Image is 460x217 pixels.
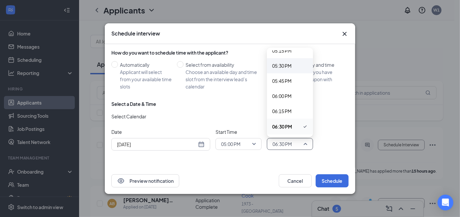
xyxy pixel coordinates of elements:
span: 05:45 PM [272,77,292,84]
svg: Checkmark [302,123,308,131]
span: 05:15 PM [272,47,292,54]
svg: Eye [117,177,125,185]
h3: Schedule interview [111,30,160,37]
span: 06:30 PM [272,123,292,130]
button: Schedule [316,174,349,187]
div: How do you want to schedule time with the applicant? [111,49,349,56]
div: Choose an available day and time slot from the interview lead’s calendar [186,68,264,90]
span: 06:30 PM [273,139,292,149]
input: Aug 27, 2025 [117,141,197,148]
svg: Cross [341,30,349,38]
span: 05:30 PM [272,62,292,69]
div: Applicant will select from your available time slots [120,68,172,90]
button: Close [341,30,349,38]
button: EyePreview notification [111,174,179,187]
span: Date [111,128,210,135]
div: Select a Date & Time [111,101,156,107]
div: Automatically [120,61,172,68]
div: Select from availability [186,61,264,68]
button: Cancel [279,174,312,187]
div: Open Intercom Messenger [438,195,453,210]
span: Select Calendar [111,113,146,120]
span: 05:00 PM [221,139,241,149]
span: Start Time [216,128,262,135]
span: 06:15 PM [272,108,292,115]
span: 06:00 PM [272,92,292,100]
